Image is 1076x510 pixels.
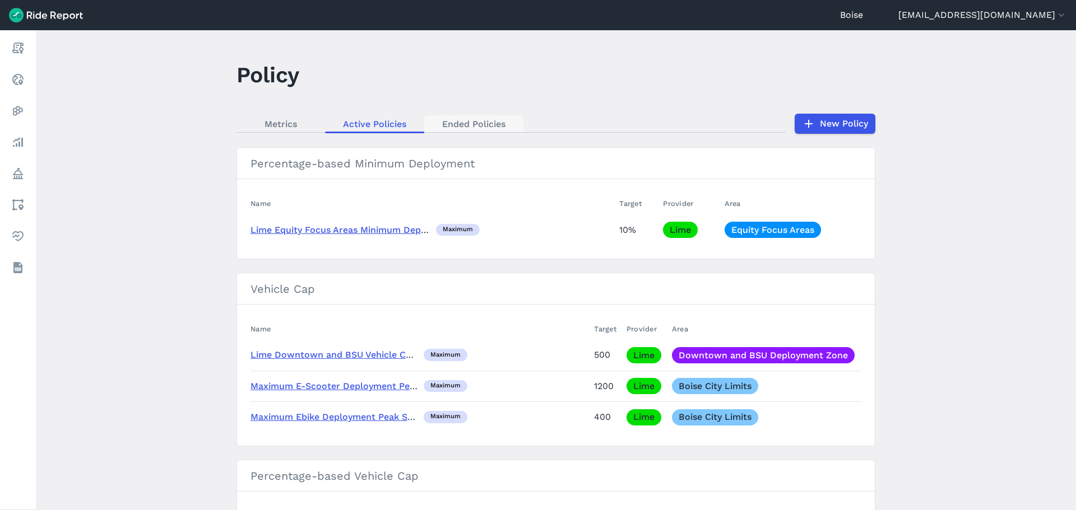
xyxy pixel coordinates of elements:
[590,340,622,371] td: 500
[672,409,758,425] a: Boise City Limits
[720,193,861,214] th: Area
[590,401,622,432] td: 400
[658,193,720,214] th: Provider
[663,222,698,238] a: Lime
[725,222,821,238] a: Equity Focus Areas
[237,273,875,305] h3: Vehicle Cap
[424,380,467,392] div: maximum
[251,193,615,214] th: Name
[627,347,661,363] a: Lime
[8,258,28,278] a: Datasets
[237,460,875,492] h3: Percentage-based Vehicle Cap
[898,8,1067,22] button: [EMAIL_ADDRESS][DOMAIN_NAME]
[622,318,667,340] th: Provider
[840,8,863,22] a: Boise
[251,411,509,422] a: Maximum Ebike Deployment Peak Season (April - October)
[237,148,875,179] h3: Percentage-based Minimum Deployment
[9,8,83,22] img: Ride Report
[590,371,622,401] td: 1200
[672,347,855,363] a: Downtown and BSU Deployment Zone
[615,214,658,245] td: 10%
[8,69,28,90] a: Realtime
[8,163,28,184] a: Policy
[8,132,28,152] a: Analyze
[627,378,661,394] a: Lime
[251,381,524,391] a: Maximum E-Scooter Deployment Peak Season (April-October)
[251,224,457,235] a: Lime Equity Focus Areas Minimum Deployment
[424,349,467,361] div: maximum
[8,101,28,121] a: Heatmaps
[8,38,28,58] a: Report
[236,115,325,132] a: Metrics
[590,318,622,340] th: Target
[424,411,467,423] div: maximum
[424,115,523,132] a: Ended Policies
[251,318,590,340] th: Name
[8,226,28,246] a: Health
[795,114,875,134] a: New Policy
[325,115,424,132] a: Active Policies
[8,195,28,215] a: Areas
[236,59,299,90] h1: Policy
[436,224,480,236] div: maximum
[251,349,442,360] a: Lime Downtown and BSU Vehicle Cap (500)
[615,193,658,214] th: Target
[627,409,661,425] a: Lime
[672,378,758,394] a: Boise City Limits
[667,318,861,340] th: Area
